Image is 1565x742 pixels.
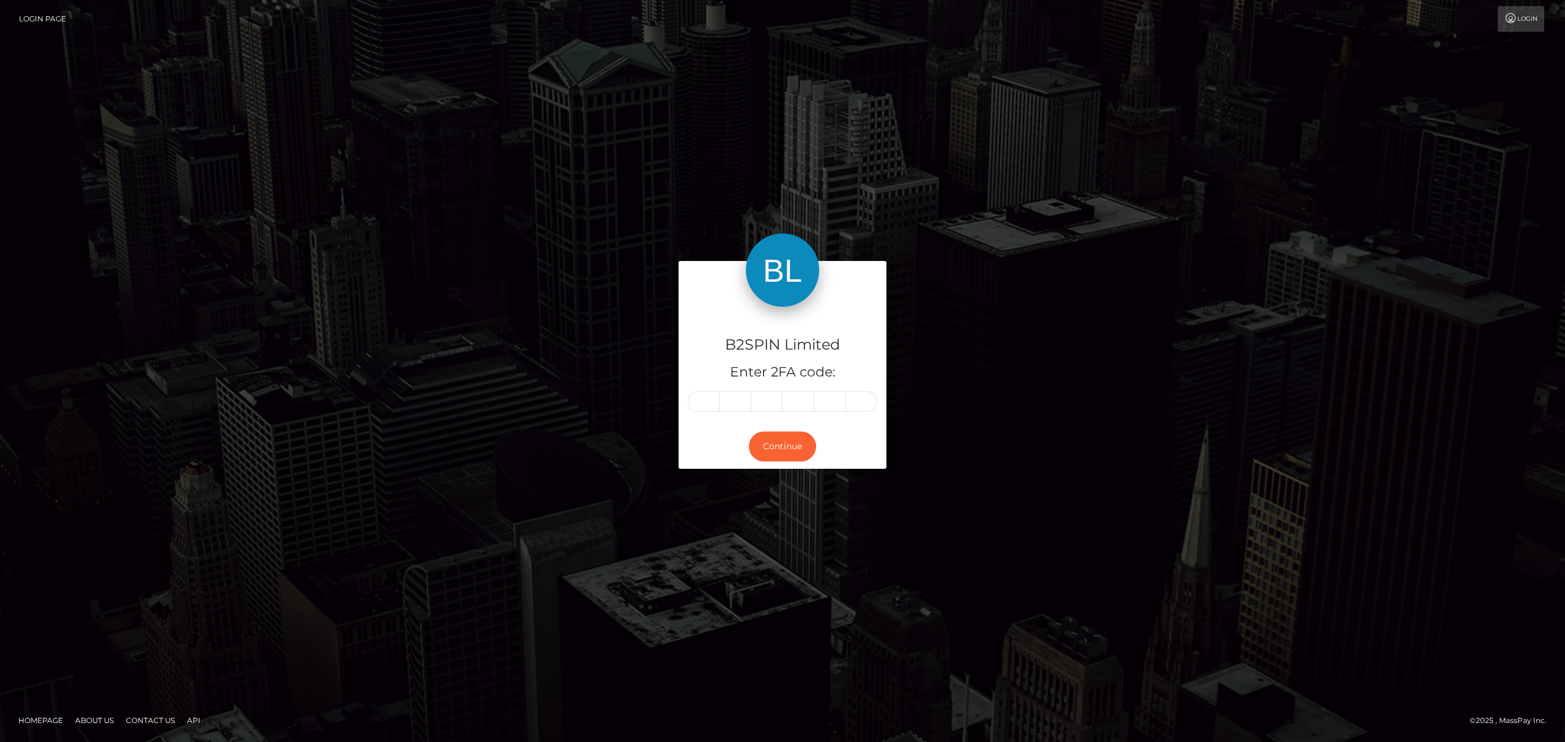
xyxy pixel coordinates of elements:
a: Contact Us [121,711,180,730]
a: API [182,711,205,730]
a: Homepage [13,711,68,730]
a: About Us [70,711,119,730]
div: © 2025 , MassPay Inc. [1470,714,1556,727]
a: Login [1498,6,1544,32]
h4: B2SPIN Limited [688,334,877,356]
button: Continue [749,432,816,461]
a: Login Page [19,6,66,32]
img: B2SPIN Limited [746,233,819,307]
h5: Enter 2FA code: [688,363,877,382]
